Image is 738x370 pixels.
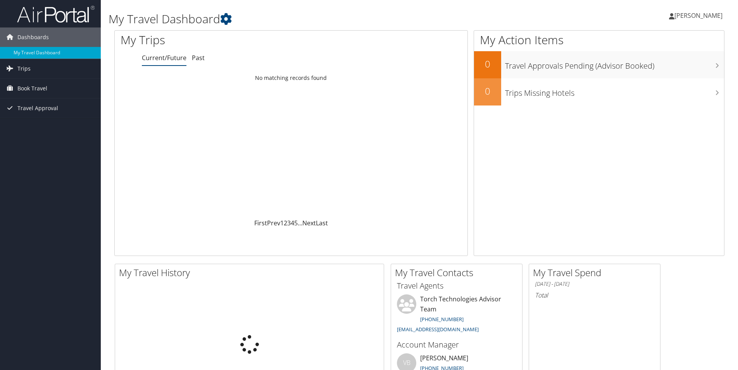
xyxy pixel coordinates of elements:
span: Dashboards [17,28,49,47]
span: Trips [17,59,31,78]
h3: Account Manager [397,339,516,350]
h2: My Travel History [119,266,384,279]
a: 0Trips Missing Hotels [474,78,724,105]
a: First [254,219,267,227]
a: [PERSON_NAME] [669,4,730,27]
h3: Trips Missing Hotels [505,84,724,99]
a: 3 [287,219,291,227]
img: airportal-logo.png [17,5,95,23]
h2: My Travel Spend [533,266,660,279]
a: [EMAIL_ADDRESS][DOMAIN_NAME] [397,326,479,333]
a: 2 [284,219,287,227]
h3: Travel Approvals Pending (Advisor Booked) [505,57,724,71]
span: Book Travel [17,79,47,98]
a: 5 [294,219,298,227]
h6: [DATE] - [DATE] [535,280,654,288]
h2: My Travel Contacts [395,266,522,279]
h1: My Trips [121,32,315,48]
h2: 0 [474,85,501,98]
h1: My Action Items [474,32,724,48]
a: Past [192,54,205,62]
span: … [298,219,302,227]
td: No matching records found [115,71,467,85]
a: Last [316,219,328,227]
h1: My Travel Dashboard [109,11,523,27]
h2: 0 [474,57,501,71]
span: [PERSON_NAME] [674,11,722,20]
a: 0Travel Approvals Pending (Advisor Booked) [474,51,724,78]
a: [PHONE_NUMBER] [420,316,464,323]
a: Current/Future [142,54,186,62]
a: Next [302,219,316,227]
a: 4 [291,219,294,227]
li: Torch Technologies Advisor Team [393,294,520,336]
h6: Total [535,291,654,299]
a: 1 [280,219,284,227]
span: Travel Approval [17,99,58,118]
a: Prev [267,219,280,227]
h3: Travel Agents [397,280,516,291]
